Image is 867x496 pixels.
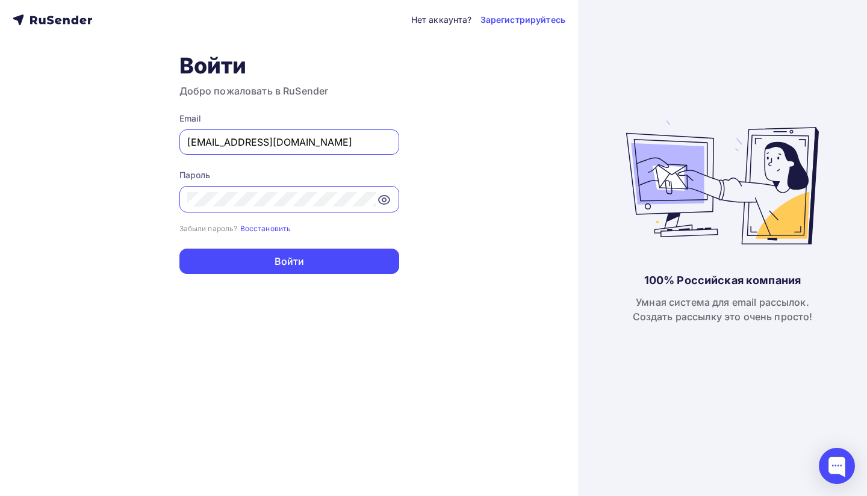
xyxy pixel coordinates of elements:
div: Пароль [179,169,399,181]
a: Восстановить [240,223,291,233]
a: Зарегистрируйтесь [480,14,565,26]
small: Забыли пароль? [179,224,238,233]
div: 100% Российская компания [644,273,801,288]
h1: Войти [179,52,399,79]
div: Умная система для email рассылок. Создать рассылку это очень просто! [633,295,813,324]
div: Email [179,113,399,125]
small: Восстановить [240,224,291,233]
button: Войти [179,249,399,274]
h3: Добро пожаловать в RuSender [179,84,399,98]
input: Укажите свой email [187,135,391,149]
div: Нет аккаунта? [411,14,472,26]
